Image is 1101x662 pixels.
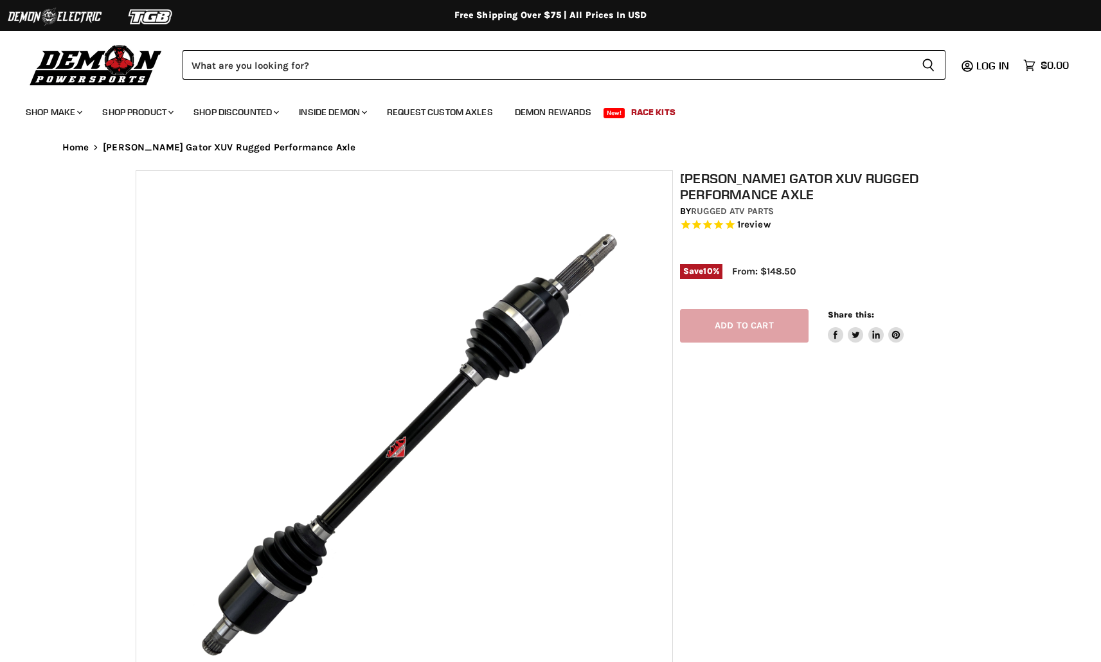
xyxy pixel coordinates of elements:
[1041,59,1069,71] span: $0.00
[1017,56,1075,75] a: $0.00
[103,142,355,153] span: [PERSON_NAME] Gator XUV Rugged Performance Axle
[93,99,181,125] a: Shop Product
[680,219,973,232] span: Rated 5.0 out of 5 stars 1 reviews
[622,99,685,125] a: Race Kits
[6,4,103,29] img: Demon Electric Logo 2
[703,266,712,276] span: 10
[732,265,796,277] span: From: $148.50
[37,142,1065,153] nav: Breadcrumbs
[62,142,89,153] a: Home
[37,10,1065,21] div: Free Shipping Over $75 | All Prices In USD
[828,309,904,343] aside: Share this:
[103,4,199,29] img: TGB Logo 2
[911,50,945,80] button: Search
[183,50,911,80] input: Search
[828,310,874,319] span: Share this:
[680,170,973,202] h1: [PERSON_NAME] Gator XUV Rugged Performance Axle
[289,99,375,125] a: Inside Demon
[184,99,287,125] a: Shop Discounted
[737,219,771,231] span: 1 reviews
[971,60,1017,71] a: Log in
[976,59,1009,72] span: Log in
[183,50,945,80] form: Product
[680,264,722,278] span: Save %
[16,94,1066,125] ul: Main menu
[377,99,503,125] a: Request Custom Axles
[691,206,774,217] a: Rugged ATV Parts
[16,99,90,125] a: Shop Make
[505,99,601,125] a: Demon Rewards
[740,219,771,231] span: review
[680,204,973,219] div: by
[604,108,625,118] span: New!
[26,42,166,87] img: Demon Powersports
